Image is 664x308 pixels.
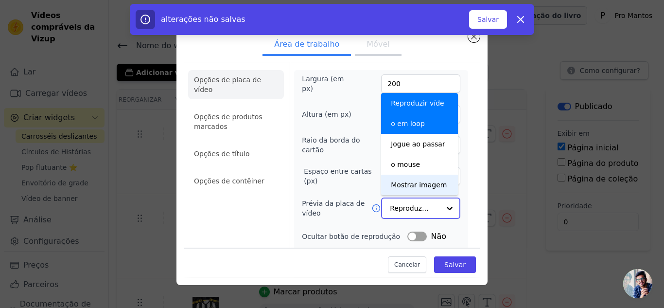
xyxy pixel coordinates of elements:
font: Opções de produtos marcados [194,113,262,130]
font: Opções de placa de vídeo [194,76,261,93]
button: Fechar modal [468,31,480,42]
font: Não [431,232,446,241]
font: Espaço entre cartas (px) [304,167,371,185]
a: Bate-papo aberto [623,269,652,298]
font: Mostrar imagem [391,181,447,189]
font: Altura (em px) [302,110,351,118]
font: Reproduzir vídeo em loop [391,99,444,127]
font: Salvar [477,16,499,23]
font: Cancelar [394,262,420,269]
button: Salvar [469,10,507,29]
font: Raio da borda do cartão [302,136,360,154]
font: Jogue ao passar o mouse [391,140,445,168]
font: Área de trabalho [274,39,339,49]
font: Salvar [444,261,466,269]
font: Opções de contêiner [194,177,264,185]
font: alterações não salvas [161,15,245,24]
font: Ocultar botão de reprodução [302,233,400,240]
font: Prévia da placa de vídeo [302,199,365,217]
font: Largura (em px) [302,75,344,92]
font: Opções de título [194,150,250,158]
font: Móvel [367,39,389,49]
